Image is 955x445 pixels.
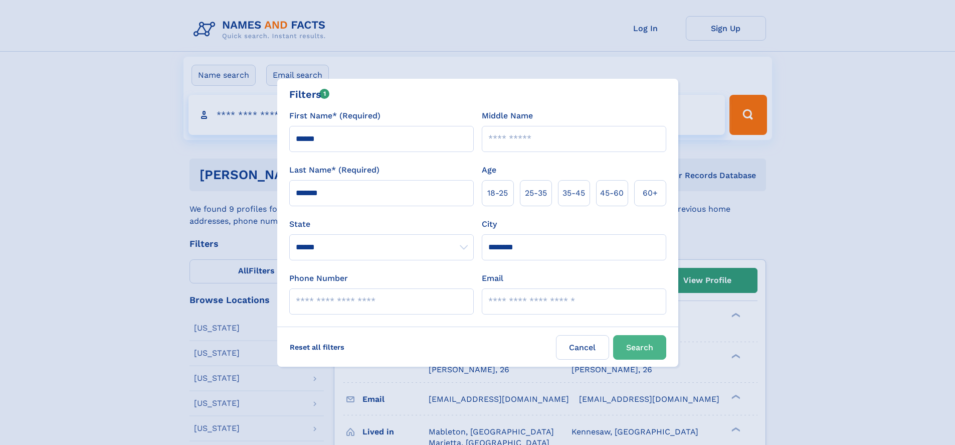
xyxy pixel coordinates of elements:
span: 25‑35 [525,187,547,199]
span: 35‑45 [562,187,585,199]
label: State [289,218,474,230]
span: 45‑60 [600,187,624,199]
label: Reset all filters [283,335,351,359]
span: 60+ [643,187,658,199]
label: First Name* (Required) [289,110,380,122]
label: Phone Number [289,272,348,284]
label: Age [482,164,496,176]
label: City [482,218,497,230]
label: Middle Name [482,110,533,122]
label: Cancel [556,335,609,360]
button: Search [613,335,666,360]
div: Filters [289,87,330,102]
span: 18‑25 [487,187,508,199]
label: Email [482,272,503,284]
label: Last Name* (Required) [289,164,379,176]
